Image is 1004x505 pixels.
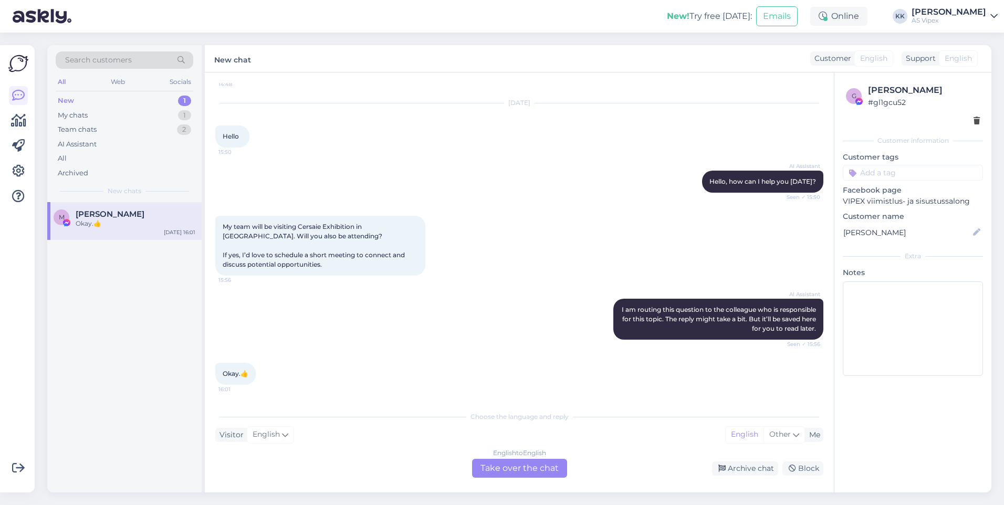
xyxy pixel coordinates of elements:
div: 2 [177,124,191,135]
div: Team chats [58,124,97,135]
p: VIPEX viimistlus- ja sisustussalong [843,196,983,207]
span: English [945,53,972,64]
div: Okay.👍 [76,219,195,228]
div: Try free [DATE]: [667,10,752,23]
div: Customer [810,53,851,64]
span: AI Assistant [781,162,820,170]
span: Miral Domingotiles [76,209,144,219]
div: Take over the chat [472,459,567,478]
div: My chats [58,110,88,121]
div: Extra [843,251,983,261]
div: Socials [168,75,193,89]
div: Block [782,461,823,476]
span: AI Assistant [781,290,820,298]
span: Search customers [65,55,132,66]
span: 16:01 [218,385,258,393]
div: English to English [493,448,546,458]
div: English [726,427,764,443]
div: [PERSON_NAME] [912,8,986,16]
span: M [59,213,65,221]
div: KK [893,9,907,24]
div: # gl1gcu52 [868,97,980,108]
span: g [852,92,856,100]
div: Archive chat [712,461,778,476]
a: [PERSON_NAME]AS Vipex [912,8,998,25]
div: Support [902,53,936,64]
label: New chat [214,51,251,66]
div: AI Assistant [58,139,97,150]
p: Customer tags [843,152,983,163]
div: New [58,96,74,106]
span: My team will be visiting Cersaie Exhibition in [GEOGRAPHIC_DATA]. Will you also be attending? If ... [223,223,406,268]
span: English [253,429,280,440]
div: Choose the language and reply [215,412,823,422]
span: Seen ✓ 15:50 [781,193,820,201]
span: Okay.👍 [223,370,248,377]
span: Hello [223,132,239,140]
p: Customer name [843,211,983,222]
div: Web [109,75,127,89]
span: Hello, how can I help you [DATE]? [709,177,816,185]
div: [DATE] 16:01 [164,228,195,236]
div: All [56,75,68,89]
div: AS Vipex [912,16,986,25]
div: All [58,153,67,164]
img: Askly Logo [8,54,28,73]
span: New chats [108,186,141,196]
div: 1 [178,96,191,106]
span: Seen ✓ 15:56 [781,340,820,348]
span: I am routing this question to the colleague who is responsible for this topic. The reply might ta... [622,306,818,332]
span: Other [769,429,791,439]
input: Add name [843,227,971,238]
span: 15:56 [218,276,258,284]
span: English [860,53,887,64]
span: 14:48 [218,78,258,91]
input: Add a tag [843,165,983,181]
div: Visitor [215,429,244,440]
div: [PERSON_NAME] [868,84,980,97]
div: 1 [178,110,191,121]
button: Emails [756,6,798,26]
p: Facebook page [843,185,983,196]
div: Archived [58,168,88,178]
div: Me [805,429,820,440]
span: 15:50 [218,148,258,156]
p: Notes [843,267,983,278]
b: New! [667,11,689,21]
div: [DATE] [215,98,823,108]
div: Online [810,7,867,26]
div: Customer information [843,136,983,145]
